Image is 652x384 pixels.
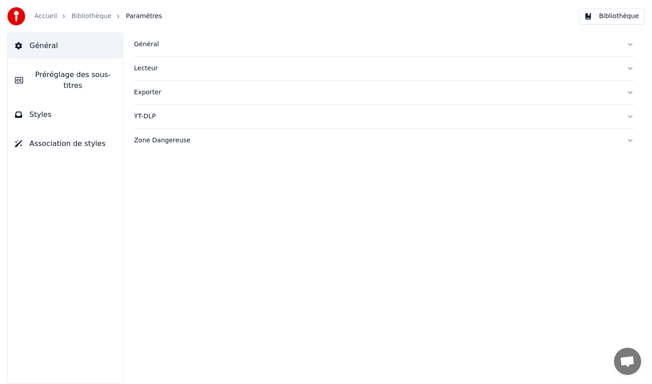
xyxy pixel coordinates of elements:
[29,40,58,51] span: Général
[134,112,619,121] div: YT-DLP
[134,40,619,49] div: Général
[134,136,619,145] div: Zone Dangereuse
[134,105,634,128] button: YT-DLP
[8,102,123,127] button: Styles
[30,69,115,91] span: Préréglage des sous-titres
[34,12,162,21] nav: breadcrumb
[7,7,25,25] img: youka
[8,62,123,98] button: Préréglage des sous-titres
[126,12,162,21] span: Paramètres
[134,129,634,152] button: Zone Dangereuse
[134,81,634,104] button: Exporter
[8,33,123,58] button: Général
[8,131,123,156] button: Association de styles
[134,64,619,73] div: Lecteur
[579,8,645,24] button: Bibliothèque
[134,88,619,97] div: Exporter
[29,138,105,149] span: Association de styles
[34,12,57,21] a: Accueil
[134,57,634,80] button: Lecteur
[29,109,52,120] span: Styles
[614,348,641,375] a: Ouvrir le chat
[134,33,634,56] button: Général
[72,12,111,21] a: Bibliothèque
